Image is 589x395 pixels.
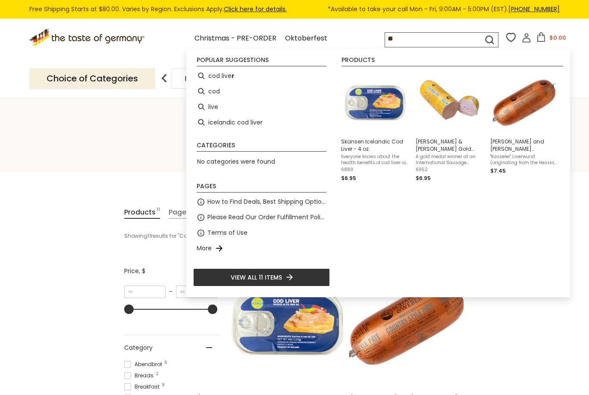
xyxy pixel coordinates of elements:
[124,372,156,379] span: Breads
[124,267,145,276] span: Price
[193,241,330,256] li: More
[549,34,566,42] span: $0.00
[124,206,160,219] a: View Products Tab
[416,72,483,183] a: [PERSON_NAME] & [PERSON_NAME] Gold Medal Liver [PERSON_NAME] 7 oz.A gold medal winner at an Inter...
[508,5,560,13] a: [PHONE_NUMBER]
[207,212,326,222] a: Please Read Our Order Fulfillment Policies
[207,228,248,238] a: Terms of Use
[29,4,560,14] div: Free Shipping Starts at $80.00. Varies by Region. Exclusions Apply.
[193,268,330,286] li: View all 11 items
[341,154,409,166] span: Everyone knows about the health benefits of cod liver oil. But few may know about the culinary us...
[341,57,563,66] li: Products
[412,68,487,186] li: Schaller & Weber Gold Medal Liver Pate 7 oz.
[193,225,330,241] li: Terms of Use
[341,72,409,183] a: Skansen Icelandic Cod Liver - 4 oz.Everyone knows about the health benefits of cod liver oil. But...
[124,343,153,352] span: Category
[197,183,326,193] li: Pages
[416,138,483,152] span: [PERSON_NAME] & [PERSON_NAME] Gold Medal Liver [PERSON_NAME] 7 oz.
[124,229,333,243] div: Showing results for " "
[194,33,276,44] a: Christmas - PRE-ORDER
[139,267,145,275] span: , $
[193,210,330,225] li: Please Read Our Order Fulfillment Policies
[328,4,560,14] span: *Available to take your call Mon - Fri, 9:00AM - 5:00PM (EST).
[29,68,155,89] p: Choice of Categories
[231,273,282,282] span: View all 11 items
[124,383,162,391] span: Breakfast
[193,84,330,99] li: cod
[224,5,287,13] a: Click here for details.
[490,138,558,152] span: [PERSON_NAME] and [PERSON_NAME] "Kasseler" Country Ground Liver [PERSON_NAME], 7 oz.
[341,138,409,152] span: Skansen Icelandic Cod Liver - 4 oz.
[176,286,217,298] input: Maximum value
[197,157,275,166] span: No categories were found
[27,135,562,155] h1: Search results
[490,154,558,166] span: "Kasseler" Liverwurst (originating from the Hessian city of [GEOGRAPHIC_DATA]) or liver [PERSON_N...
[533,32,570,45] button: $0.00
[156,372,159,376] span: 2
[193,194,330,210] li: How to Find Deals, Best Shipping Options
[490,72,558,183] a: [PERSON_NAME] and [PERSON_NAME] "Kasseler" Country Ground Liver [PERSON_NAME], 7 oz."Kasseler" Li...
[185,75,245,82] a: Food By Category
[162,383,165,387] span: 9
[487,68,561,186] li: Schaller and Weber "Kasseler" Country Ground Liver Pate, 7 oz.
[124,361,165,368] span: Abendbrot
[124,286,166,298] input: Minimum value
[232,71,235,81] b: r
[186,49,570,297] div: Instant Search Results
[147,232,151,240] b: 11
[416,174,431,182] span: $6.95
[193,99,330,115] li: live
[193,115,330,130] li: icelandic cod liver
[156,70,173,87] img: previous arrow
[416,154,483,166] span: A gold medal winner at an International Sausage Exhibition in [GEOGRAPHIC_DATA], [GEOGRAPHIC_DATA...
[169,206,194,219] a: View Pages Tab
[166,288,176,295] span: –
[341,167,409,173] span: 6889
[197,57,326,66] li: Popular suggestions
[157,206,160,218] span: 11
[197,142,326,152] li: Categories
[338,68,412,186] li: Skansen Icelandic Cod Liver - 4 oz.
[416,167,483,173] span: 6952
[285,33,327,44] a: Oktoberfest
[341,174,356,182] span: $6.95
[207,197,326,207] a: How to Find Deals, Best Shipping Options
[490,167,506,174] span: $7.45
[164,361,167,365] span: 6
[193,68,330,84] li: cod liver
